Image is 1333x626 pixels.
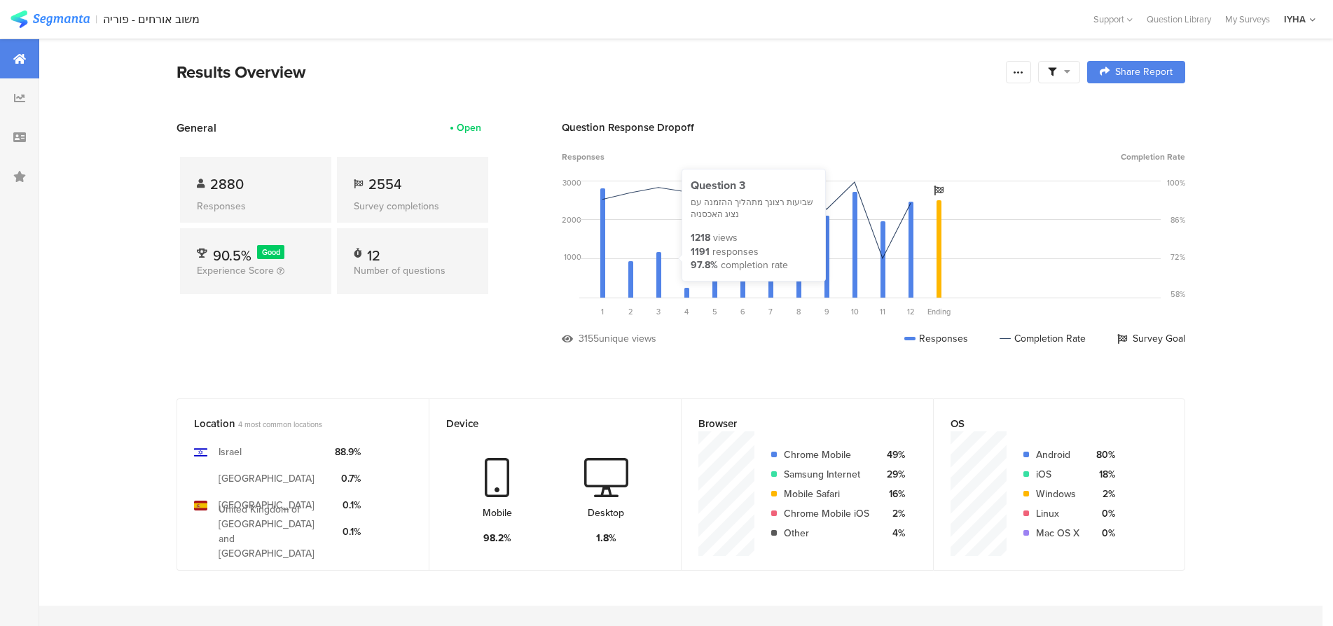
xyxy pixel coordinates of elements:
[684,306,689,317] span: 4
[219,445,242,459] div: Israel
[194,416,389,431] div: Location
[691,245,710,259] div: 1191
[1091,447,1115,462] div: 80%
[951,416,1145,431] div: OS
[1093,8,1133,30] div: Support
[628,306,633,317] span: 2
[238,419,322,430] span: 4 most common locations
[335,498,361,513] div: 0.1%
[446,416,641,431] div: Device
[483,506,512,520] div: Mobile
[824,306,829,317] span: 9
[934,186,944,195] i: Survey Goal
[784,487,869,501] div: Mobile Safari
[579,331,599,346] div: 3155
[219,498,315,513] div: [GEOGRAPHIC_DATA]
[784,447,869,462] div: Chrome Mobile
[11,11,90,28] img: segmanta logo
[691,178,817,193] div: Question 3
[698,416,893,431] div: Browser
[1091,467,1115,482] div: 18%
[1170,214,1185,225] div: 86%
[562,177,581,188] div: 3000
[564,251,581,263] div: 1000
[656,306,661,317] span: 3
[596,531,616,545] div: 1.8%
[197,263,274,278] span: Experience Score
[1115,67,1173,77] span: Share Report
[740,306,745,317] span: 6
[335,471,361,486] div: 0.7%
[177,120,216,136] span: General
[1036,447,1079,462] div: Android
[601,306,604,317] span: 1
[368,174,401,195] span: 2554
[925,306,953,317] div: Ending
[904,331,968,346] div: Responses
[354,263,446,278] span: Number of questions
[95,11,97,27] div: |
[219,471,315,486] div: [GEOGRAPHIC_DATA]
[262,246,280,258] span: Good
[1036,526,1079,541] div: Mac OS X
[457,120,481,135] div: Open
[562,214,581,225] div: 2000
[784,467,869,482] div: Samsung Internet
[213,245,251,266] span: 90.5%
[1036,487,1079,501] div: Windows
[712,306,717,317] span: 5
[354,199,471,214] div: Survey completions
[210,174,244,195] span: 2880
[721,258,788,272] div: completion rate
[1036,506,1079,521] div: Linux
[1000,331,1086,346] div: Completion Rate
[197,199,315,214] div: Responses
[880,506,905,521] div: 2%
[880,467,905,482] div: 29%
[219,502,324,561] div: United Kingdom of [GEOGRAPHIC_DATA] and [GEOGRAPHIC_DATA]
[1170,288,1185,300] div: 58%
[712,245,759,259] div: responses
[562,120,1185,135] div: Question Response Dropoff
[880,526,905,541] div: 4%
[335,445,361,459] div: 88.9%
[588,506,624,520] div: Desktop
[1091,526,1115,541] div: 0%
[880,306,885,317] span: 11
[483,531,511,545] div: 98.2%
[851,306,859,317] span: 10
[335,524,361,539] div: 0.1%
[784,506,869,521] div: Chrome Mobile iOS
[103,13,200,26] div: משוב אורחים - פוריה
[691,231,710,245] div: 1218
[1091,487,1115,501] div: 2%
[907,306,915,317] span: 12
[1117,331,1185,346] div: Survey Goal
[1167,177,1185,188] div: 100%
[1036,467,1079,482] div: iOS
[1091,506,1115,521] div: 0%
[599,331,656,346] div: unique views
[1121,151,1185,163] span: Completion Rate
[691,258,718,272] div: 97.8%
[713,231,738,245] div: views
[1218,13,1277,26] a: My Surveys
[562,151,605,163] span: Responses
[177,60,999,85] div: Results Overview
[880,487,905,501] div: 16%
[1170,251,1185,263] div: 72%
[1140,13,1218,26] a: Question Library
[691,197,817,221] div: שביעות רצונך מתהליך ההזמנה עם נציג האכסניה
[768,306,773,317] span: 7
[880,447,905,462] div: 49%
[367,245,380,259] div: 12
[1284,13,1306,26] div: IYHA
[796,306,801,317] span: 8
[784,526,869,541] div: Other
